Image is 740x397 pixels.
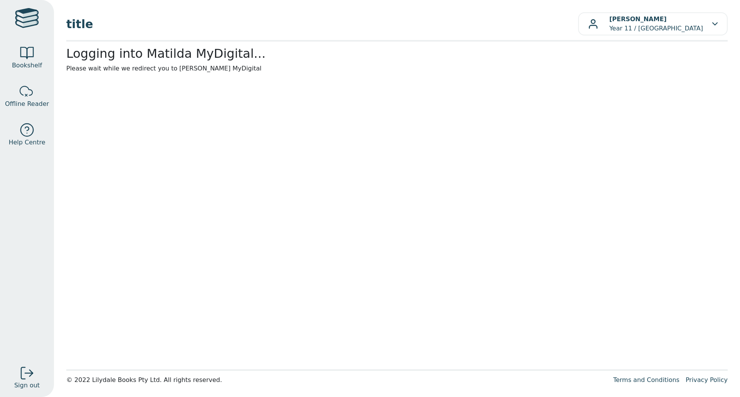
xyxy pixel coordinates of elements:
[5,99,49,109] span: Offline Reader
[66,64,728,73] p: Please wait while we redirect you to [PERSON_NAME] MyDigital
[609,15,667,23] b: [PERSON_NAME]
[66,15,578,33] span: title
[66,46,728,61] h2: Logging into Matilda MyDigital...
[578,12,728,35] button: [PERSON_NAME]Year 11 / [GEOGRAPHIC_DATA]
[613,376,679,384] a: Terms and Conditions
[66,375,607,385] div: © 2022 Lilydale Books Pty Ltd. All rights reserved.
[8,138,45,147] span: Help Centre
[686,376,728,384] a: Privacy Policy
[14,381,40,390] span: Sign out
[12,61,42,70] span: Bookshelf
[609,15,703,33] p: Year 11 / [GEOGRAPHIC_DATA]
